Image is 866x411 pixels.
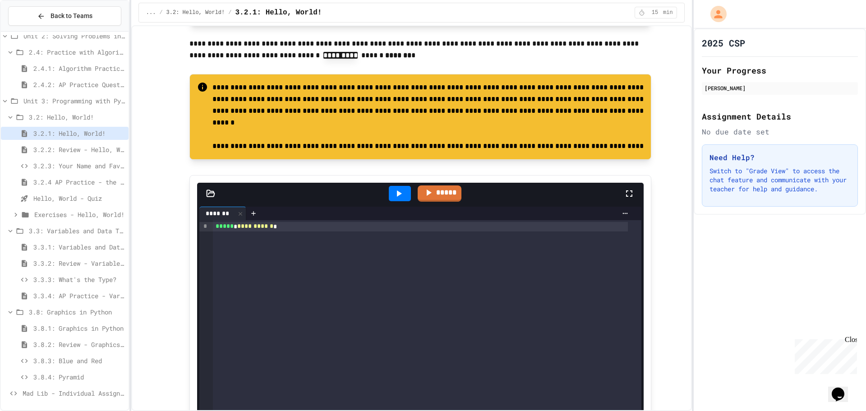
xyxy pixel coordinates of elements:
[705,84,855,92] div: [PERSON_NAME]
[663,9,673,16] span: min
[4,4,62,57] div: Chat with us now!Close
[33,242,125,252] span: 3.3.1: Variables and Data Types
[23,31,125,41] span: Unit 2: Solving Problems in Computer Science
[33,64,125,73] span: 2.4.1: Algorithm Practice Exercises
[709,166,850,194] p: Switch to "Grade View" to access the chat feature and communicate with your teacher for help and ...
[8,6,121,26] button: Back to Teams
[33,356,125,365] span: 3.8.3: Blue and Red
[33,340,125,349] span: 3.8.2: Review - Graphics in Python
[33,259,125,268] span: 3.3.2: Review - Variables and Data Types
[828,375,857,402] iframe: chat widget
[23,96,125,106] span: Unit 3: Programming with Python
[228,9,231,16] span: /
[702,37,745,49] h1: 2025 CSP
[146,9,156,16] span: ...
[33,372,125,382] span: 3.8.4: Pyramid
[33,291,125,300] span: 3.3.4: AP Practice - Variables
[33,275,125,284] span: 3.3.3: What's the Type?
[791,336,857,374] iframe: chat widget
[33,323,125,333] span: 3.8.1: Graphics in Python
[33,161,125,171] span: 3.2.3: Your Name and Favorite Movie
[33,177,125,187] span: 3.2.4 AP Practice - the DISPLAY Procedure
[33,145,125,154] span: 3.2.2: Review - Hello, World!
[29,47,125,57] span: 2.4: Practice with Algorithms
[166,9,225,16] span: 3.2: Hello, World!
[702,126,858,137] div: No due date set
[29,226,125,236] span: 3.3: Variables and Data Types
[29,307,125,317] span: 3.8: Graphics in Python
[29,112,125,122] span: 3.2: Hello, World!
[648,9,662,16] span: 15
[23,388,125,398] span: Mad Lib - Individual Assignment
[33,80,125,89] span: 2.4.2: AP Practice Questions
[709,152,850,163] h3: Need Help?
[33,129,125,138] span: 3.2.1: Hello, World!
[702,64,858,77] h2: Your Progress
[701,4,729,24] div: My Account
[159,9,162,16] span: /
[51,11,92,21] span: Back to Teams
[34,210,125,219] span: Exercises - Hello, World!
[33,194,125,203] span: Hello, World - Quiz
[235,7,322,18] span: 3.2.1: Hello, World!
[702,110,858,123] h2: Assignment Details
